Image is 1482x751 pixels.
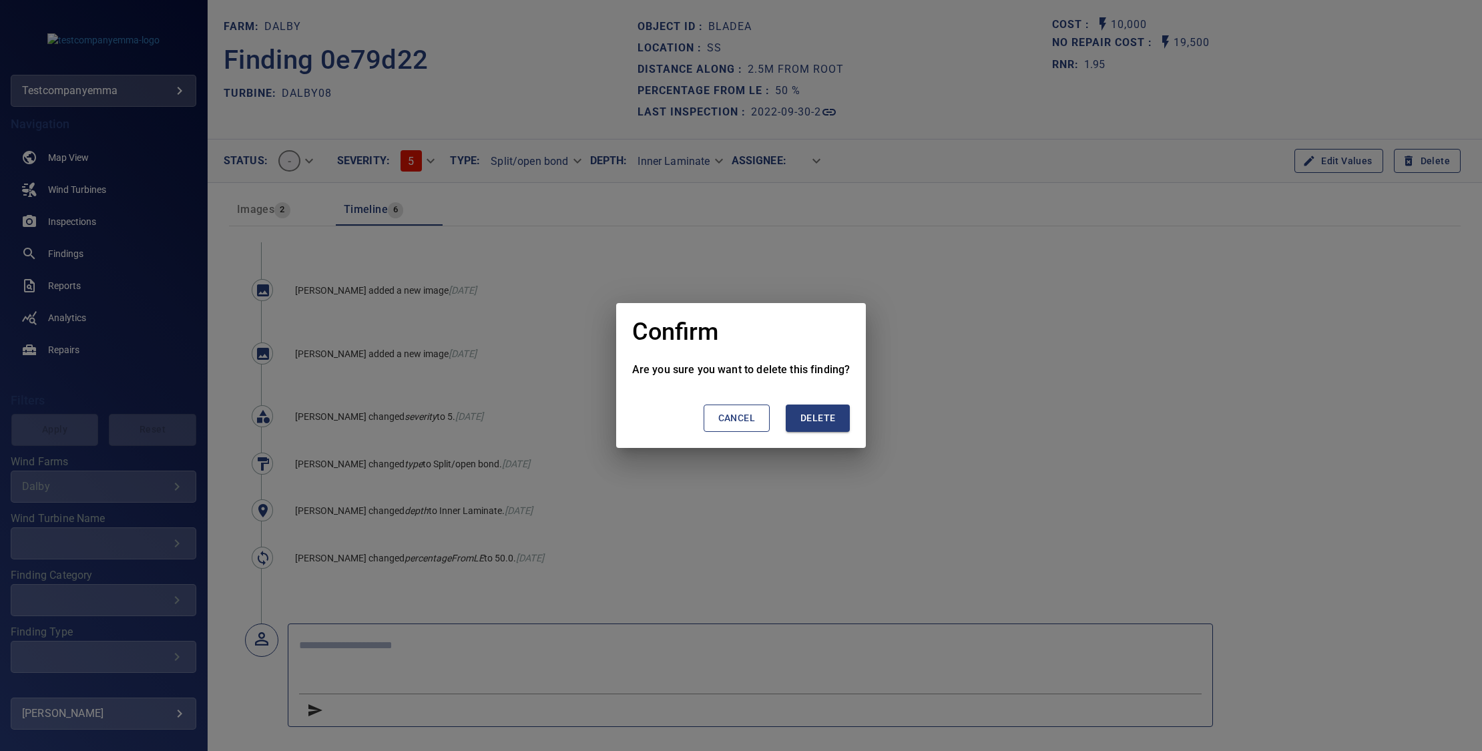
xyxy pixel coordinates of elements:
[632,362,850,378] p: Are you sure you want to delete this finding?
[786,405,850,432] button: Delete
[800,410,835,427] span: Delete
[632,319,718,346] h1: Confirm
[704,405,770,432] button: Cancel
[718,410,755,427] span: Cancel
